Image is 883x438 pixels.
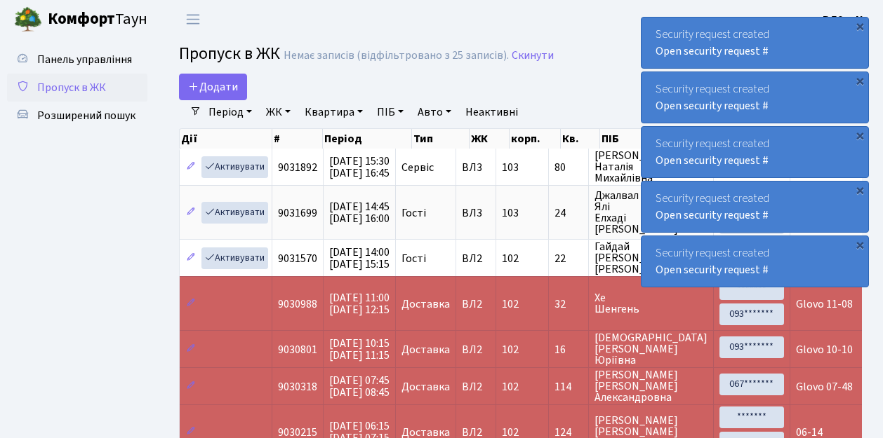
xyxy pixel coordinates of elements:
span: Хе Шенгень [595,292,708,315]
div: Немає записів (відфільтровано з 25 записів). [284,49,509,62]
div: Security request created [642,236,868,287]
span: 103 [502,160,519,175]
a: Активувати [201,156,268,178]
a: Неактивні [460,100,524,124]
span: Пропуск в ЖК [37,80,106,95]
span: 9031699 [278,205,317,221]
a: Авто [412,100,457,124]
span: Розширений пошук [37,108,135,123]
span: 24 [555,207,583,219]
span: [PERSON_NAME] [PERSON_NAME] Александровна [595,369,708,403]
span: 102 [502,296,519,312]
span: 32 [555,299,583,310]
span: ВЛ2 [462,381,490,392]
span: Glovo 07-48 [796,379,853,395]
span: 102 [502,342,519,357]
span: Доставка [401,299,450,310]
span: Доставка [401,381,450,392]
a: Активувати [201,202,268,224]
span: 103 [502,205,519,221]
th: корп. [510,129,561,149]
th: # [272,129,323,149]
span: [PERSON_NAME] Наталія Михайлівна [595,150,708,184]
a: ПІБ [371,100,409,124]
div: × [853,19,867,33]
span: 124 [555,427,583,438]
a: Період [203,100,258,124]
th: Тип [412,129,470,149]
span: Джалвал Ялі Елхаді [PERSON_NAME]. [595,190,708,235]
a: ЖК [260,100,296,124]
a: Панель управління [7,46,147,74]
span: [DATE] 14:45 [DATE] 16:00 [329,199,390,226]
th: ЖК [470,129,510,149]
span: ВЛ2 [462,299,490,310]
span: Гайдай [PERSON_NAME] [PERSON_NAME] [595,241,708,275]
div: × [853,74,867,88]
span: 102 [502,379,519,395]
span: [DEMOGRAPHIC_DATA] [PERSON_NAME] Юріївна [595,332,708,366]
span: Доставка [401,344,450,355]
a: Активувати [201,247,268,269]
button: Переключити навігацію [175,8,211,31]
span: 102 [502,251,519,266]
a: Open security request # [656,262,769,278]
th: ПІБ [600,129,696,149]
span: Glovo 11-08 [796,296,853,312]
span: 80 [555,162,583,173]
span: Таун [48,8,147,32]
th: Дії [180,129,272,149]
img: logo.png [14,6,42,34]
span: ВЛ2 [462,344,490,355]
span: Панель управління [37,52,132,67]
b: Комфорт [48,8,115,30]
span: Гості [401,207,426,219]
b: ВЛ2 -. К. [823,12,866,27]
a: Розширений пошук [7,102,147,130]
span: [DATE] 15:30 [DATE] 16:45 [329,153,390,181]
div: Security request created [642,18,868,68]
th: Період [323,129,412,149]
div: Security request created [642,127,868,177]
span: [DATE] 07:45 [DATE] 08:45 [329,373,390,400]
div: Security request created [642,182,868,232]
th: Кв. [561,129,600,149]
span: [DATE] 11:00 [DATE] 12:15 [329,290,390,317]
span: ВЛ3 [462,162,490,173]
span: Доставка [401,427,450,438]
a: Open security request # [656,98,769,114]
span: Гості [401,253,426,264]
a: Квартира [299,100,369,124]
span: Сервіс [401,162,434,173]
span: 9030801 [278,342,317,357]
span: 9030318 [278,379,317,395]
div: × [853,128,867,142]
a: Додати [179,74,247,100]
a: Пропуск в ЖК [7,74,147,102]
a: Скинути [512,49,554,62]
span: Пропуск в ЖК [179,41,280,66]
span: 9031892 [278,160,317,175]
div: Security request created [642,72,868,123]
span: 114 [555,381,583,392]
span: [DATE] 10:15 [DATE] 11:15 [329,336,390,363]
a: Open security request # [656,43,769,59]
span: [DATE] 14:00 [DATE] 15:15 [329,245,390,272]
div: × [853,183,867,197]
span: 9031570 [278,251,317,266]
span: 16 [555,344,583,355]
span: 22 [555,253,583,264]
a: Open security request # [656,207,769,223]
span: ВЛ2 [462,427,490,438]
span: ВЛ3 [462,207,490,219]
span: 9030988 [278,296,317,312]
span: ВЛ2 [462,253,490,264]
div: × [853,238,867,252]
span: Glovo 10-10 [796,342,853,357]
a: ВЛ2 -. К. [823,11,866,28]
a: Open security request # [656,153,769,168]
span: Додати [188,79,238,95]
